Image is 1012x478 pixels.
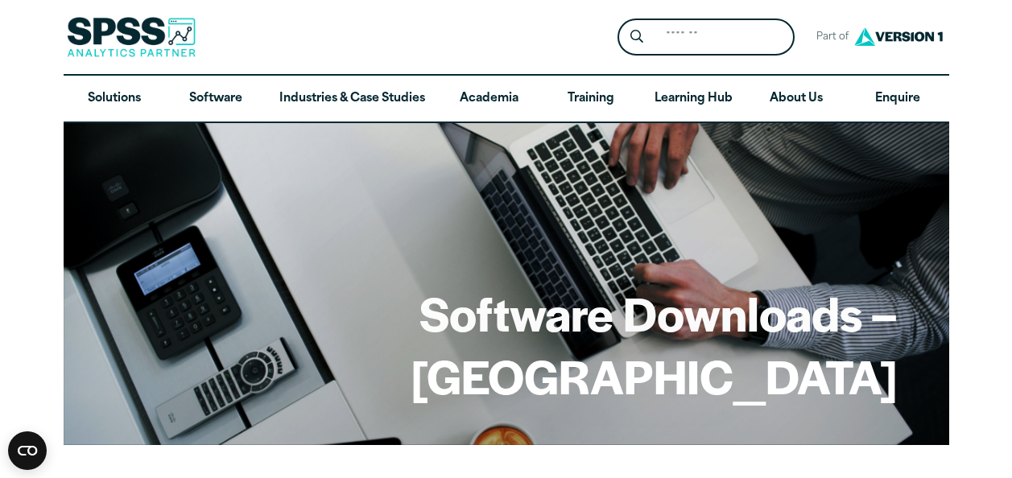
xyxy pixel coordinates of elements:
form: Site Header Search Form [618,19,795,56]
a: Training [539,76,641,122]
a: Enquire [847,76,948,122]
a: Solutions [64,76,165,122]
svg: Search magnifying glass icon [630,30,643,43]
a: Software [165,76,266,122]
span: Part of [808,26,850,49]
h1: Software Downloads – [GEOGRAPHIC_DATA] [115,282,898,406]
img: SPSS Analytics Partner [67,17,196,57]
button: Open CMP widget [8,431,47,470]
a: Industries & Case Studies [266,76,438,122]
nav: Desktop version of site main menu [64,76,949,122]
a: Academia [438,76,539,122]
a: Learning Hub [642,76,746,122]
button: Search magnifying glass icon [622,23,651,52]
a: About Us [746,76,847,122]
img: Version1 Logo [850,22,947,52]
